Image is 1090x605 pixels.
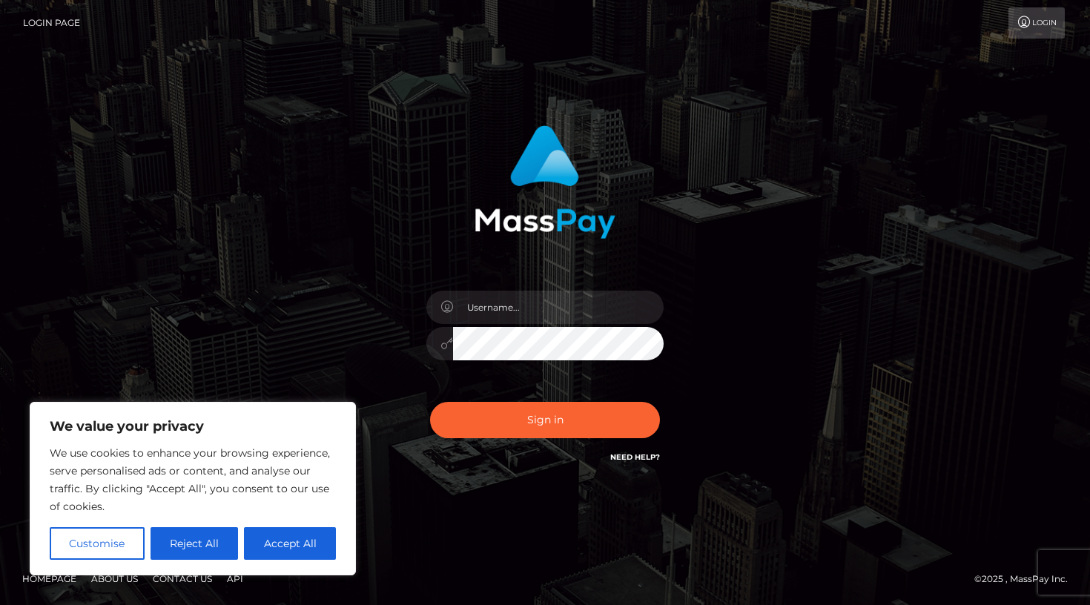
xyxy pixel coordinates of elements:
[85,567,144,590] a: About Us
[974,571,1079,587] div: © 2025 , MassPay Inc.
[151,527,239,560] button: Reject All
[244,527,336,560] button: Accept All
[221,567,249,590] a: API
[16,567,82,590] a: Homepage
[610,452,660,462] a: Need Help?
[30,402,356,575] div: We value your privacy
[475,125,615,239] img: MassPay Login
[50,527,145,560] button: Customise
[1008,7,1065,39] a: Login
[430,402,660,438] button: Sign in
[50,444,336,515] p: We use cookies to enhance your browsing experience, serve personalised ads or content, and analys...
[23,7,80,39] a: Login Page
[147,567,218,590] a: Contact Us
[50,417,336,435] p: We value your privacy
[453,291,664,324] input: Username...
